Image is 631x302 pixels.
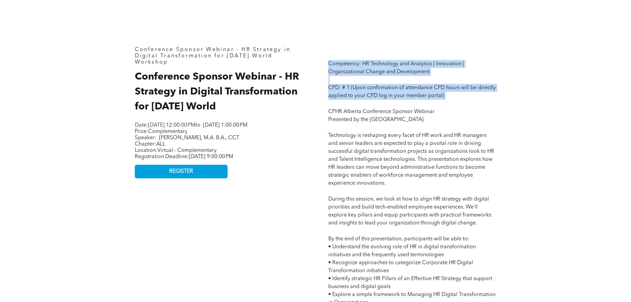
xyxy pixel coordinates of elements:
[135,129,187,134] span: Price:
[203,123,247,128] span: [DATE] 1:00:00 PM
[189,154,233,159] span: [DATE] 9:00:00 PM
[135,142,165,147] span: Chapter:
[135,72,299,112] span: Conference Sponsor Webinar - HR Strategy in Digital Transformation for [DATE] World
[135,148,233,159] span: Location: Registration Deadline:
[169,168,193,175] span: REGISTER
[148,123,195,128] span: [DATE] 12:00:00 PM
[159,135,239,141] span: [PERSON_NAME], M.A. B.A., CCT
[135,47,291,59] span: Conference Sponsor Webinar - HR Strategy in Digital Transformation for [DATE] World
[135,60,168,65] span: Workshop
[157,148,217,153] span: Virtual - Complementary
[156,142,165,147] span: ALL
[135,123,200,128] span: Date: to
[135,165,228,178] a: REGISTER
[148,129,187,134] span: Complementary
[135,135,156,141] span: Speaker:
